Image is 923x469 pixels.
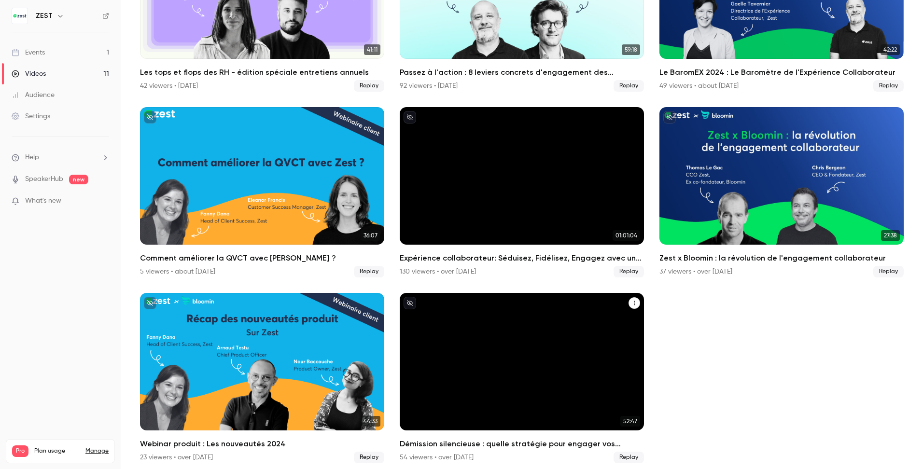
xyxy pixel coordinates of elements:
[12,8,28,24] img: ZEST
[659,81,739,91] div: 49 viewers • about [DATE]
[881,230,900,241] span: 27:38
[659,252,904,264] h2: Zest x Bloomin : la révolution de l'engagement collaborateur
[12,111,50,121] div: Settings
[400,252,644,264] h2: Expérience collaborateur: Séduisez, Fidélisez, Engagez avec une marque employeur forte !
[404,297,416,309] button: unpublished
[614,266,644,277] span: Replay
[354,266,384,277] span: Replay
[140,81,198,91] div: 42 viewers • [DATE]
[873,80,904,92] span: Replay
[140,453,213,462] div: 23 viewers • over [DATE]
[663,111,676,124] button: unpublished
[404,111,416,124] button: unpublished
[25,174,63,184] a: SpeakerHub
[659,107,904,277] li: Zest x Bloomin : la révolution de l'engagement collaborateur
[400,107,644,277] a: 01:01:04Expérience collaborateur: Séduisez, Fidélisez, Engagez avec une marque employeur forte !1...
[12,90,55,100] div: Audience
[140,267,215,276] div: 5 viewers • about [DATE]
[144,297,156,309] button: unpublished
[364,44,380,55] span: 41:11
[400,267,476,276] div: 130 viewers • over [DATE]
[12,48,45,57] div: Events
[69,175,88,184] span: new
[400,453,474,462] div: 54 viewers • over [DATE]
[400,293,644,463] a: 52:47Démission silencieuse : quelle stratégie pour engager vos collaborateurs sur le terrain ?54 ...
[881,44,900,55] span: 42:22
[400,438,644,450] h2: Démission silencieuse : quelle stratégie pour engager vos collaborateurs sur le terrain ?
[613,230,640,241] span: 01:01:04
[614,80,644,92] span: Replay
[361,416,380,427] span: 44:33
[361,230,380,241] span: 36:07
[659,107,904,277] a: 27:38Zest x Bloomin : la révolution de l'engagement collaborateur37 viewers • over [DATE]Replay
[98,197,109,206] iframe: Noticeable Trigger
[140,293,384,463] a: 44:33Webinar produit : Les nouveautés 202423 viewers • over [DATE]Replay
[36,11,53,21] h6: ZEST
[400,81,458,91] div: 92 viewers • [DATE]
[140,293,384,463] li: Webinar produit : Les nouveautés 2024
[12,445,28,457] span: Pro
[614,452,644,463] span: Replay
[140,67,384,78] h2: Les tops et flops des RH - édition spéciale entretiens annuels
[659,267,732,276] div: 37 viewers • over [DATE]
[12,152,109,163] li: help-dropdown-opener
[34,447,80,455] span: Plan usage
[354,452,384,463] span: Replay
[25,196,61,206] span: What's new
[140,107,384,277] a: 36:07Comment améliorer la QVCT avec [PERSON_NAME] ?5 viewers • about [DATE]Replay
[354,80,384,92] span: Replay
[140,252,384,264] h2: Comment améliorer la QVCT avec [PERSON_NAME] ?
[620,416,640,427] span: 52:47
[85,447,109,455] a: Manage
[400,67,644,78] h2: Passez à l'action : 8 leviers concrets d'engagement des collaborateurs !
[659,67,904,78] h2: Le BaromEX 2024 : Le Baromètre de l'Expérience Collaborateur
[873,266,904,277] span: Replay
[400,107,644,277] li: Expérience collaborateur: Séduisez, Fidélisez, Engagez avec une marque employeur forte !
[400,293,644,463] li: Démission silencieuse : quelle stratégie pour engager vos collaborateurs sur le terrain ?
[25,152,39,163] span: Help
[140,438,384,450] h2: Webinar produit : Les nouveautés 2024
[622,44,640,55] span: 59:18
[12,69,46,79] div: Videos
[144,111,156,124] button: unpublished
[140,107,384,277] li: Comment améliorer la QVCT avec Zest ?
